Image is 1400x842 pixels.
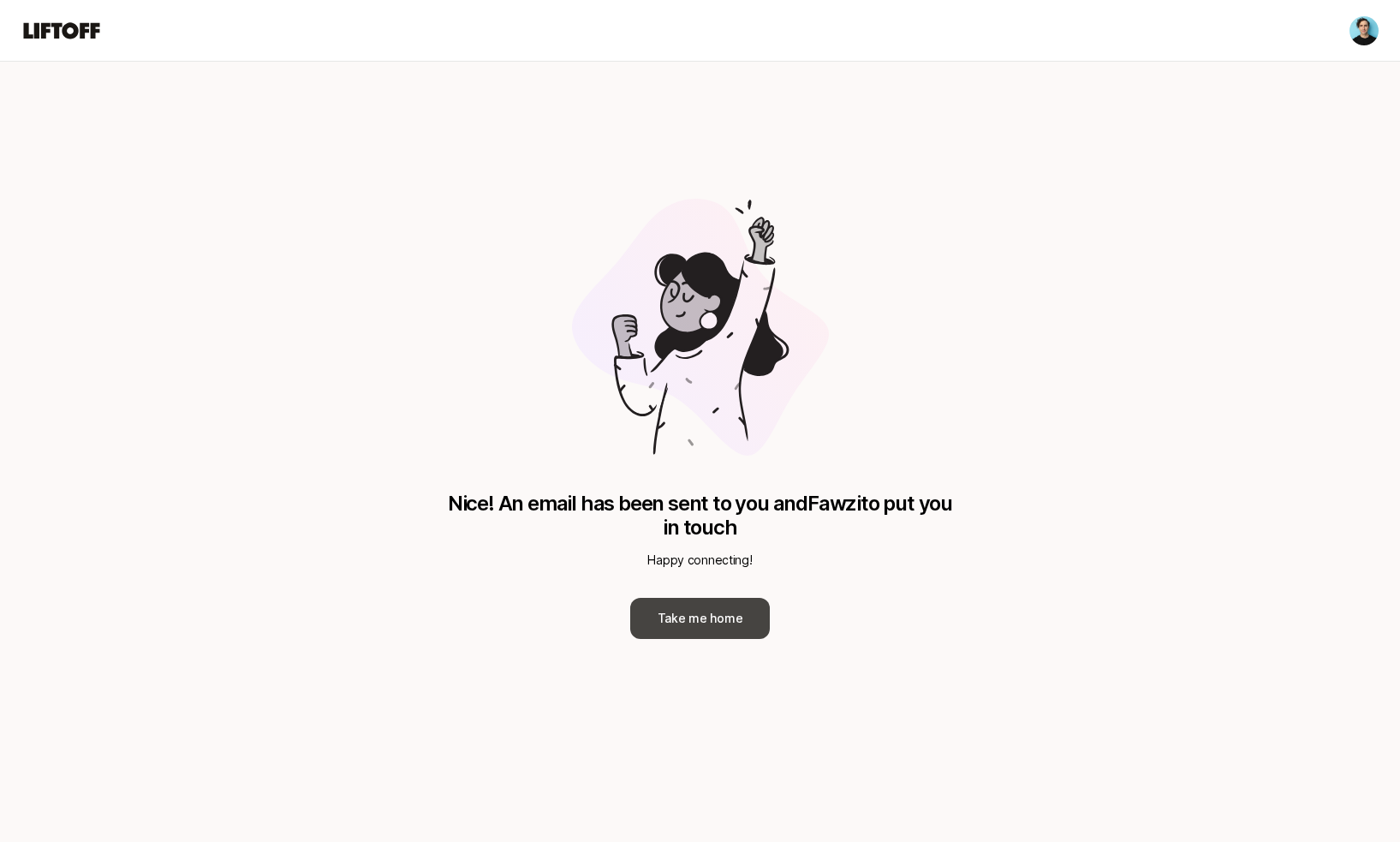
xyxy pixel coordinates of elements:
img: yay_celebrate.svg [563,190,837,464]
button: Take me home [630,598,771,639]
p: Happy connecting! [444,550,957,570]
img: Chris Baum [1349,16,1379,45]
p: Nice! An email has been sent to you and Fawzi to put you in touch [444,492,957,540]
button: Chris Baum [1349,15,1379,46]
